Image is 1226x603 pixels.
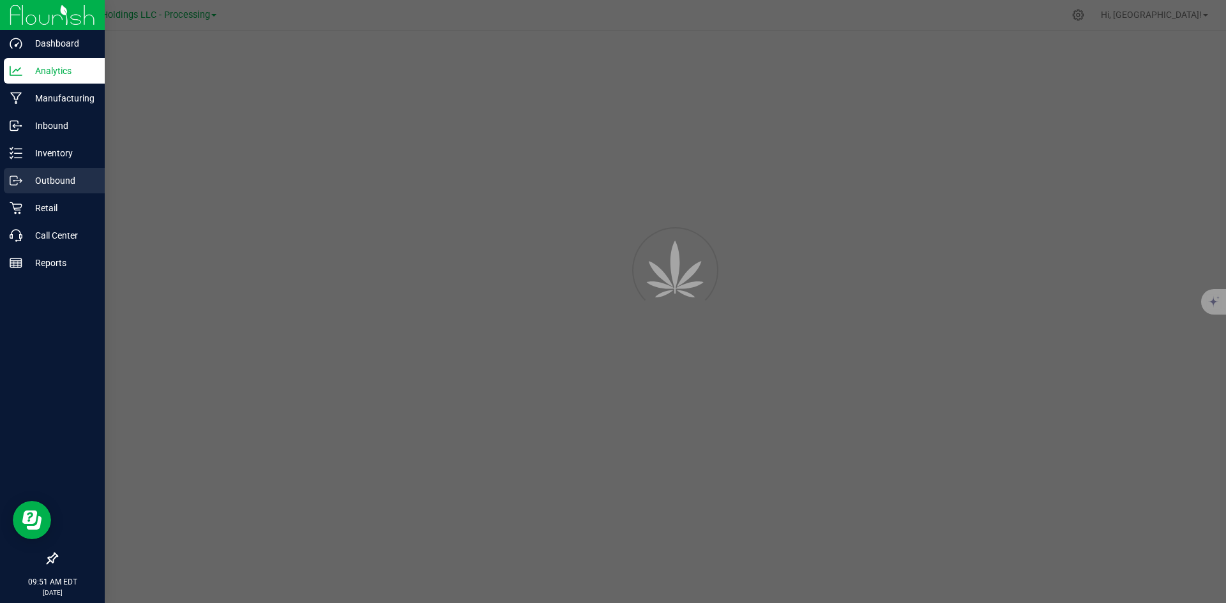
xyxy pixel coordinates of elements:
[13,501,51,539] iframe: Resource center
[22,255,99,271] p: Reports
[10,174,22,187] inline-svg: Outbound
[6,588,99,597] p: [DATE]
[22,118,99,133] p: Inbound
[10,229,22,242] inline-svg: Call Center
[22,63,99,78] p: Analytics
[10,37,22,50] inline-svg: Dashboard
[22,36,99,51] p: Dashboard
[22,91,99,106] p: Manufacturing
[6,576,99,588] p: 09:51 AM EDT
[10,147,22,160] inline-svg: Inventory
[22,200,99,216] p: Retail
[22,228,99,243] p: Call Center
[10,119,22,132] inline-svg: Inbound
[22,173,99,188] p: Outbound
[10,257,22,269] inline-svg: Reports
[10,92,22,105] inline-svg: Manufacturing
[10,202,22,214] inline-svg: Retail
[10,64,22,77] inline-svg: Analytics
[22,145,99,161] p: Inventory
